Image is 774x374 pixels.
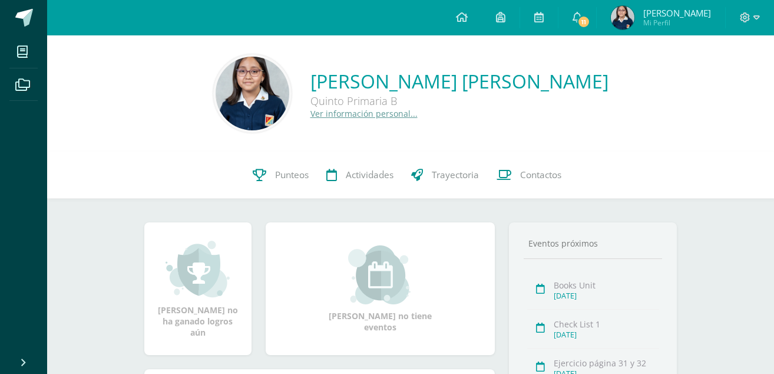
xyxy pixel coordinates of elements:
a: Trayectoria [402,152,488,199]
div: Quinto Primaria B [310,94,608,108]
div: [PERSON_NAME] no ha ganado logros aún [156,240,240,338]
img: achievement_small.png [166,240,230,298]
span: 11 [577,15,590,28]
div: [PERSON_NAME] no tiene eventos [321,245,439,333]
div: Ejercicio página 31 y 32 [554,357,659,369]
div: [DATE] [554,330,659,340]
a: Punteos [244,152,317,199]
a: [PERSON_NAME] [PERSON_NAME] [310,68,608,94]
span: Punteos [275,169,309,181]
span: Trayectoria [432,169,479,181]
span: Actividades [346,169,393,181]
span: Mi Perfil [643,18,711,28]
div: Books Unit [554,280,659,291]
a: Actividades [317,152,402,199]
div: Eventos próximos [524,238,663,249]
a: Contactos [488,152,570,199]
div: Check List 1 [554,319,659,330]
img: event_small.png [348,245,412,304]
span: Contactos [520,169,561,181]
img: 1d8a1d0393bc0198d3d527bbe302d6a7.png [611,6,634,29]
a: Ver información personal... [310,108,418,119]
span: [PERSON_NAME] [643,7,711,19]
img: 252381493e4b919ba1f3eee9f72be541.png [216,57,289,130]
div: [DATE] [554,291,659,301]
